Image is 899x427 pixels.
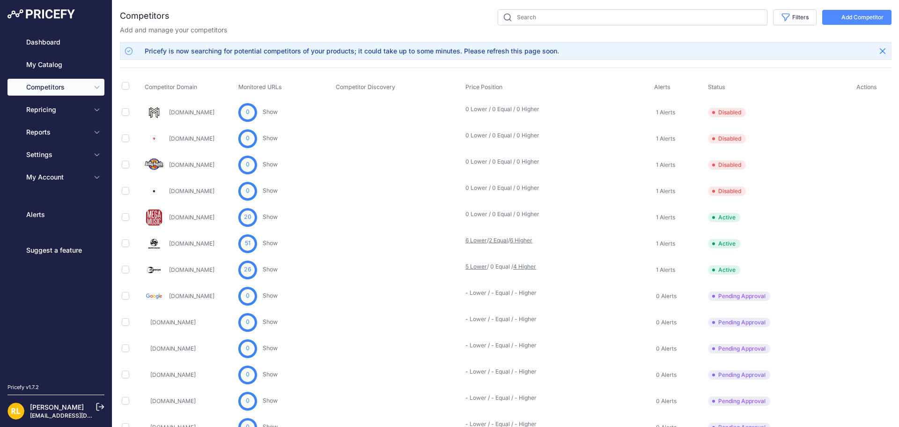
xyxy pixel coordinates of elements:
[654,239,675,248] a: 1 Alerts
[120,25,227,35] p: Add and manage your competitors
[244,265,251,274] span: 26
[150,319,196,326] a: [DOMAIN_NAME]
[7,9,75,19] img: Pricefy Logo
[489,237,508,244] a: 2 Equal
[7,101,104,118] button: Repricing
[465,210,525,218] p: 0 Lower / 0 Equal / 0 Higher
[465,158,525,165] p: 0 Lower / 0 Equal / 0 Higher
[465,368,525,375] p: - Lower / - Equal / - Higher
[708,370,770,380] span: Pending Approval
[513,263,536,270] a: 4 Higher
[465,263,525,270] p: / 0 Equal /
[773,9,817,25] button: Filters
[246,134,250,143] span: 0
[708,265,740,275] span: Active
[708,397,770,406] span: Pending Approval
[656,161,675,169] span: 1 Alerts
[7,383,39,391] div: Pricefy v1.7.2
[465,263,487,270] a: 5 Lower
[7,34,104,51] a: Dashboard
[246,108,250,117] span: 0
[708,108,746,117] span: Disabled
[263,292,278,299] a: Show
[465,315,525,323] p: - Lower / - Equal / - Higher
[510,237,532,244] a: 6 Higher
[26,105,88,114] span: Repricing
[465,394,525,402] p: - Lower / - Equal / - Higher
[26,82,88,92] span: Competitors
[656,319,677,326] span: 0 Alerts
[263,108,278,115] a: Show
[169,135,214,142] a: [DOMAIN_NAME]
[656,397,677,405] span: 0 Alerts
[654,265,675,275] a: 1 Alerts
[263,371,278,378] a: Show
[169,109,214,116] a: [DOMAIN_NAME]
[150,397,196,405] a: [DOMAIN_NAME]
[7,206,104,223] a: Alerts
[169,266,214,273] a: [DOMAIN_NAME]
[7,146,104,163] button: Settings
[708,239,740,248] span: Active
[856,83,877,90] span: Actions
[238,83,282,90] span: Monitored URLs
[465,83,502,90] span: Price Position
[263,161,278,168] a: Show
[708,160,746,170] span: Disabled
[150,345,196,352] a: [DOMAIN_NAME]
[875,44,890,59] button: Close
[656,266,675,274] span: 1 Alerts
[263,266,278,273] a: Show
[654,108,675,117] a: 1 Alerts
[263,318,278,325] a: Show
[30,412,128,419] a: [EMAIL_ADDRESS][DOMAIN_NAME]
[246,370,250,379] span: 0
[465,342,525,349] p: - Lower / - Equal / - Higher
[30,403,84,411] a: [PERSON_NAME]
[656,214,675,221] span: 1 Alerts
[26,150,88,159] span: Settings
[169,214,214,221] a: [DOMAIN_NAME]
[708,292,770,301] span: Pending Approval
[26,172,88,182] span: My Account
[7,169,104,186] button: My Account
[244,213,251,222] span: 20
[169,161,214,168] a: [DOMAIN_NAME]
[263,240,278,247] a: Show
[7,56,104,73] a: My Catalog
[246,292,250,300] span: 0
[145,46,559,56] div: Pricefy is now searching for potential competitors of your products; it could take up to some min...
[708,134,746,143] span: Disabled
[169,292,214,300] a: [DOMAIN_NAME]
[246,187,250,195] span: 0
[465,237,525,244] p: / /
[245,239,251,248] span: 51
[145,83,197,90] span: Competitor Domain
[654,83,671,90] span: Alerts
[654,187,675,196] a: 1 Alerts
[246,160,250,169] span: 0
[465,184,525,192] p: 0 Lower / 0 Equal / 0 Higher
[656,345,677,352] span: 0 Alerts
[263,187,278,194] a: Show
[7,34,104,372] nav: Sidebar
[708,344,770,353] span: Pending Approval
[654,213,675,222] a: 1 Alerts
[822,10,892,25] button: Add Competitor
[26,127,88,137] span: Reports
[656,371,677,379] span: 0 Alerts
[246,318,250,327] span: 0
[263,345,278,352] a: Show
[246,344,250,353] span: 0
[169,187,214,195] a: [DOMAIN_NAME]
[708,318,770,327] span: Pending Approval
[708,83,725,90] span: Status
[708,187,746,196] span: Disabled
[263,397,278,404] a: Show
[654,134,675,143] a: 1 Alerts
[654,160,675,170] a: 1 Alerts
[465,132,525,139] p: 0 Lower / 0 Equal / 0 Higher
[656,135,675,142] span: 1 Alerts
[465,289,525,297] p: - Lower / - Equal / - Higher
[656,240,675,247] span: 1 Alerts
